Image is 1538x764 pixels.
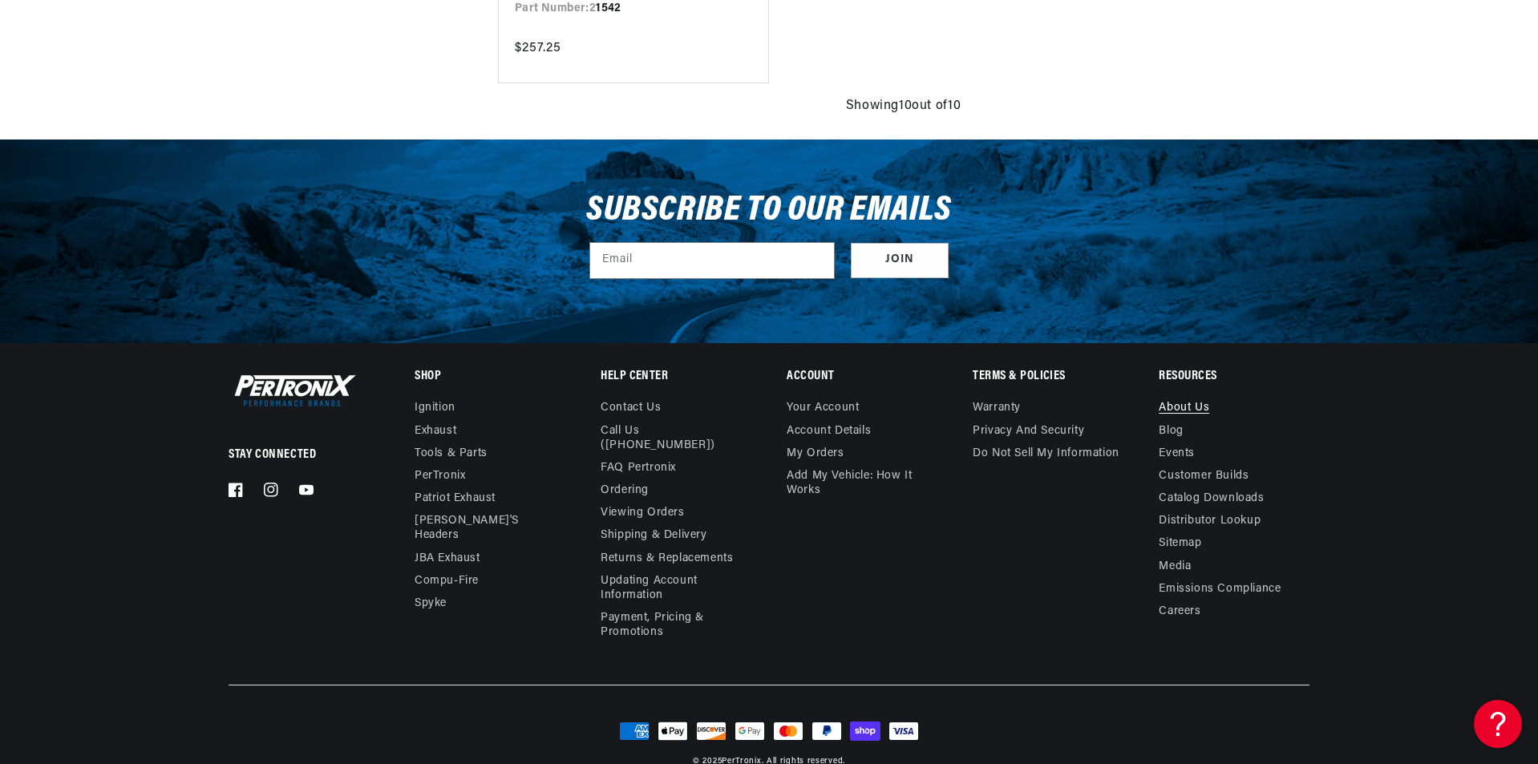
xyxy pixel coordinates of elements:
[229,447,362,463] p: Stay Connected
[973,443,1119,465] a: Do not sell my information
[1159,487,1264,510] a: Catalog Downloads
[415,592,447,615] a: Spyke
[846,96,961,117] span: Showing 10 out of 10
[601,479,649,502] a: Ordering
[415,420,456,443] a: Exhaust
[415,487,496,510] a: Patriot Exhaust
[601,457,676,479] a: FAQ Pertronix
[601,401,661,419] a: Contact us
[590,243,834,278] input: Email
[1159,532,1201,555] a: Sitemap
[229,371,357,410] img: Pertronix
[601,607,751,644] a: Payment, Pricing & Promotions
[973,401,1021,419] a: Warranty
[1159,556,1191,578] a: Media
[787,465,937,502] a: Add My Vehicle: How It Works
[601,524,706,547] a: Shipping & Delivery
[586,196,952,226] h3: Subscribe to our emails
[415,548,480,570] a: JBA Exhaust
[1159,510,1261,532] a: Distributor Lookup
[601,548,733,570] a: Returns & Replacements
[415,401,455,419] a: Ignition
[415,465,465,487] a: PerTronix
[601,502,684,524] a: Viewing Orders
[601,570,739,607] a: Updating Account Information
[1159,600,1200,623] a: Careers
[787,420,871,443] a: Account details
[1159,443,1195,465] a: Events
[787,401,859,419] a: Your account
[1159,578,1281,600] a: Emissions compliance
[1159,401,1209,419] a: About Us
[973,420,1084,443] a: Privacy and Security
[1159,420,1183,443] a: Blog
[787,443,844,465] a: My orders
[415,510,552,547] a: [PERSON_NAME]'s Headers
[601,420,739,457] a: Call Us ([PHONE_NUMBER])
[851,243,949,279] button: Subscribe
[415,443,488,465] a: Tools & Parts
[415,570,479,592] a: Compu-Fire
[1159,465,1249,487] a: Customer Builds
